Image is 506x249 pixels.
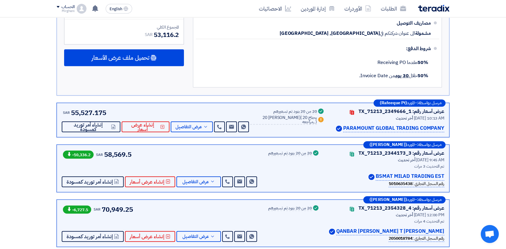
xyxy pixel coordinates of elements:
span: الى عنوان شركتكم في [380,30,415,36]
div: عرض أسعار رقم: TX_71213_2344173_3 [359,150,444,157]
button: إنشاء عرض أسعار [122,121,169,132]
button: إنشاء أمر توريد كمسودة [62,231,124,242]
span: تحميل ملف عرض الأسعار [92,55,149,60]
span: عرض التفاصيل [175,125,202,129]
button: English [106,4,132,14]
span: -10,336.2 [63,150,94,159]
span: SAR [145,32,153,38]
button: إنشاء أمر توريد كمسودة [62,176,124,187]
img: Teradix logo [418,5,449,12]
div: رقم السجل التجاري : [389,235,444,242]
span: عرض التفاصيل [182,180,209,184]
a: إدارة الموردين [296,2,340,16]
strong: 50% [418,72,428,79]
b: ([PERSON_NAME]) [370,143,407,147]
span: مرسل بواسطة: [417,101,442,105]
span: مرسل بواسطة: [417,198,442,202]
button: عرض التفاصيل [176,231,221,242]
span: عرض التفاصيل [182,234,209,239]
span: أخر تحديث [396,212,413,218]
div: 20 من 20 بنود تم تسعيرهم [268,206,312,211]
span: SAR [94,207,101,212]
b: 2050018784 [389,235,412,241]
div: – [363,141,445,148]
span: أخر تحديث [398,157,415,163]
b: 1010635438 [389,181,412,187]
img: profile_test.png [77,4,86,14]
span: 20 يحتاج مراجعه, [302,114,317,125]
span: إنشاء عرض أسعار [130,180,164,184]
div: – [363,196,445,203]
span: إنشاء عرض أسعار [126,123,159,132]
span: 70,949.25 [102,205,133,214]
span: ( [300,114,302,121]
div: الحساب [61,5,74,10]
span: SAR [96,152,103,157]
div: عرض أسعار رقم: TX_71213_2349666_1 [359,108,444,115]
div: 20 [PERSON_NAME] [250,116,317,125]
span: خلال من Invoice Date. [359,72,428,79]
img: Verified Account [329,229,335,235]
span: 53,116.2 [154,30,179,39]
b: (Rafeeque Pt) [380,101,407,105]
span: مشمولة [415,30,431,36]
span: إنشاء أمر توريد كمسودة [67,123,110,132]
a: Open chat [481,225,499,243]
span: المورد [407,198,414,202]
span: إنشاء أمر توريد كمسودة [67,234,113,239]
a: الطلبات [376,2,411,16]
span: -6,727.5 [63,205,91,214]
span: SAR [63,110,70,115]
div: تم التحديث 4 مرات [327,218,444,224]
button: إنشاء عرض أسعار [125,231,175,242]
span: أخر تحديث [396,115,413,121]
span: المورد [407,143,414,147]
a: الأوردرات [340,2,376,16]
button: إنشاء أمر توريد كمسودة [62,121,120,132]
div: مصاريف التوصيل [383,16,431,30]
u: 30 يوم [395,72,408,79]
span: ) [315,119,317,125]
span: مرسل بواسطة: [417,143,442,147]
strong: 50% [418,59,428,66]
span: 58,569.5 [104,150,132,159]
button: إنشاء عرض أسعار [125,176,175,187]
div: المجموع الكلي [69,24,179,30]
button: عرض التفاصيل [176,176,221,187]
span: إنشاء أمر توريد كمسودة [67,180,113,184]
img: Verified Account [336,126,342,132]
span: [DATE] 10:13 AM [414,115,444,121]
button: عرض التفاصيل [171,121,213,132]
span: مقدما Receiving PO [377,59,428,66]
div: 20 من 20 بنود تم تسعيرهم [273,109,317,114]
img: Verified Account [368,174,374,180]
div: عرض أسعار رقم: TX_71213_2354328_4 [359,205,444,212]
span: 55,527.175 [71,108,106,118]
div: – [374,99,445,107]
p: BSMAT MILAD TRADING EST [376,172,444,181]
div: رقم السجل التجاري : [389,181,444,187]
div: تم التحديث 3 مرات [327,163,444,169]
div: 20 من 20 بنود تم تسعيرهم [268,151,312,156]
b: ([PERSON_NAME]) [370,198,407,202]
div: Mirghani [57,9,74,13]
span: [GEOGRAPHIC_DATA], [GEOGRAPHIC_DATA] [280,30,380,36]
p: PARAMOUNT GLOBAL TRADING COMPANY [343,124,444,132]
span: [DATE] 9:45 AM [416,157,444,163]
span: [DATE] 12:00 PM [414,212,444,218]
p: [PERSON_NAME] QANBAR [PERSON_NAME] T [336,227,444,235]
a: الاحصائيات [254,2,296,16]
div: شروط الدفع: [205,41,431,56]
span: المورد [407,101,414,105]
span: إنشاء عرض أسعار [130,234,164,239]
span: English [110,7,122,11]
